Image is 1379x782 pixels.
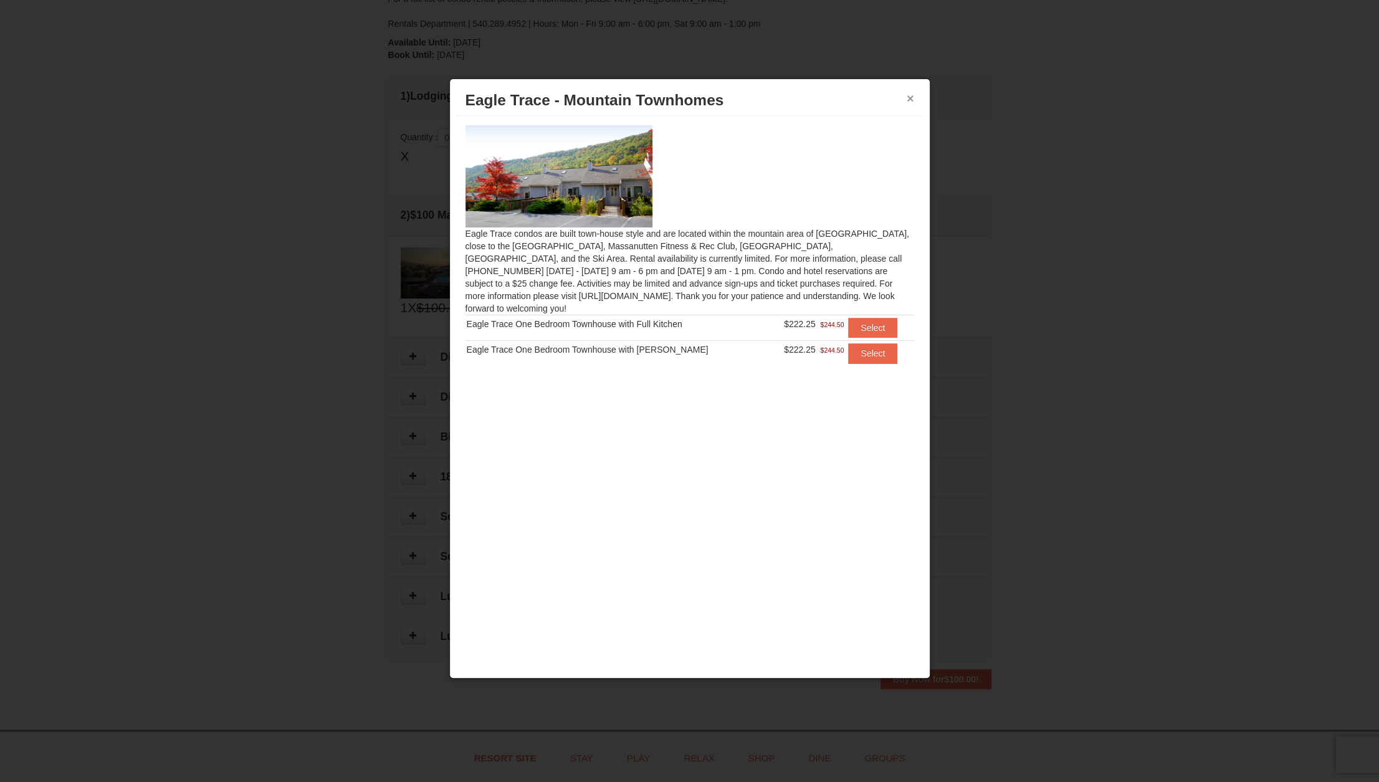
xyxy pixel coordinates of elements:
span: $222.25 [784,319,816,329]
button: × [907,92,914,105]
div: Eagle Trace condos are built town-house style and are located within the mountain area of [GEOGRA... [456,116,923,388]
span: $244.50 [820,318,844,331]
span: Eagle Trace - Mountain Townhomes [465,92,724,108]
div: Eagle Trace One Bedroom Townhouse with [PERSON_NAME] [467,343,767,356]
span: $244.50 [820,344,844,356]
button: Select [848,343,897,363]
img: 19218983-1-9b289e55.jpg [465,125,652,227]
div: Eagle Trace One Bedroom Townhouse with Full Kitchen [467,318,767,330]
span: $222.25 [784,345,816,355]
button: Select [848,318,897,338]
